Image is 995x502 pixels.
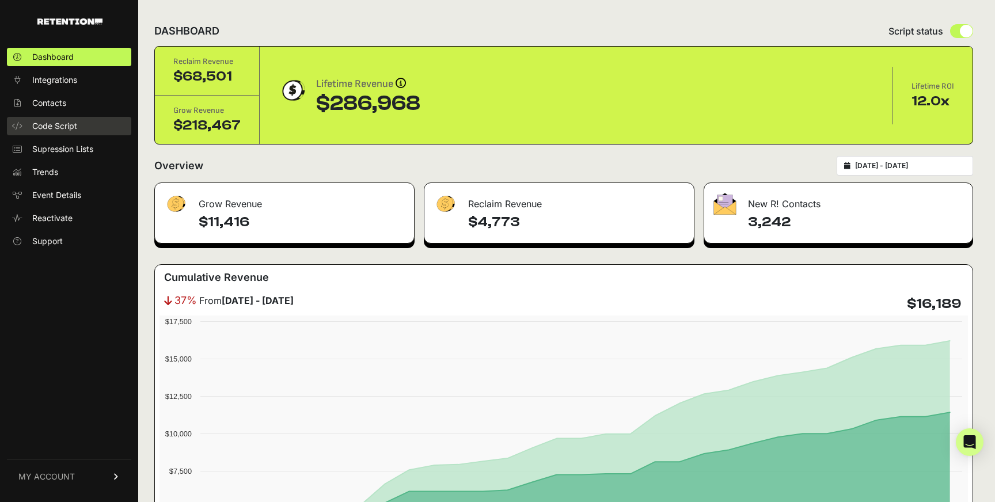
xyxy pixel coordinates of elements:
div: New R! Contacts [704,183,973,218]
h4: 3,242 [748,213,963,231]
a: Event Details [7,186,131,204]
a: MY ACCOUNT [7,459,131,494]
div: Grow Revenue [155,183,414,218]
span: Event Details [32,189,81,201]
a: Trends [7,163,131,181]
span: Trends [32,166,58,178]
a: Support [7,232,131,250]
span: From [199,294,294,307]
h3: Cumulative Revenue [164,269,269,286]
strong: [DATE] - [DATE] [222,295,294,306]
a: Contacts [7,94,131,112]
img: fa-envelope-19ae18322b30453b285274b1b8af3d052b27d846a4fbe8435d1a52b978f639a2.png [713,193,736,215]
text: $17,500 [165,317,192,326]
a: Code Script [7,117,131,135]
text: $7,500 [169,467,192,476]
text: $15,000 [165,355,192,363]
span: Contacts [32,97,66,109]
h2: Overview [154,158,203,174]
div: Reclaim Revenue [424,183,694,218]
a: Supression Lists [7,140,131,158]
h2: DASHBOARD [154,23,219,39]
img: fa-dollar-13500eef13a19c4ab2b9ed9ad552e47b0d9fc28b02b83b90ba0e00f96d6372e9.png [164,193,187,215]
a: Integrations [7,71,131,89]
span: Dashboard [32,51,74,63]
span: MY ACCOUNT [18,471,75,482]
div: $68,501 [173,67,241,86]
img: Retention.com [37,18,102,25]
text: $10,000 [165,429,192,438]
img: dollar-coin-05c43ed7efb7bc0c12610022525b4bbbb207c7efeef5aecc26f025e68dcafac9.png [278,76,307,105]
div: Grow Revenue [173,105,241,116]
img: fa-dollar-13500eef13a19c4ab2b9ed9ad552e47b0d9fc28b02b83b90ba0e00f96d6372e9.png [434,193,457,215]
text: $12,500 [165,392,192,401]
a: Reactivate [7,209,131,227]
div: Lifetime Revenue [316,76,420,92]
span: Code Script [32,120,77,132]
span: Integrations [32,74,77,86]
div: $286,968 [316,92,420,115]
h4: $16,189 [907,295,961,313]
span: Script status [888,24,943,38]
div: 12.0x [912,92,954,111]
span: Support [32,235,63,247]
h4: $11,416 [199,213,405,231]
div: Reclaim Revenue [173,56,241,67]
div: $218,467 [173,116,241,135]
div: Open Intercom Messenger [956,428,983,456]
div: Lifetime ROI [912,81,954,92]
span: Supression Lists [32,143,93,155]
span: 37% [174,292,197,309]
a: Dashboard [7,48,131,66]
span: Reactivate [32,212,73,224]
h4: $4,773 [468,213,685,231]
